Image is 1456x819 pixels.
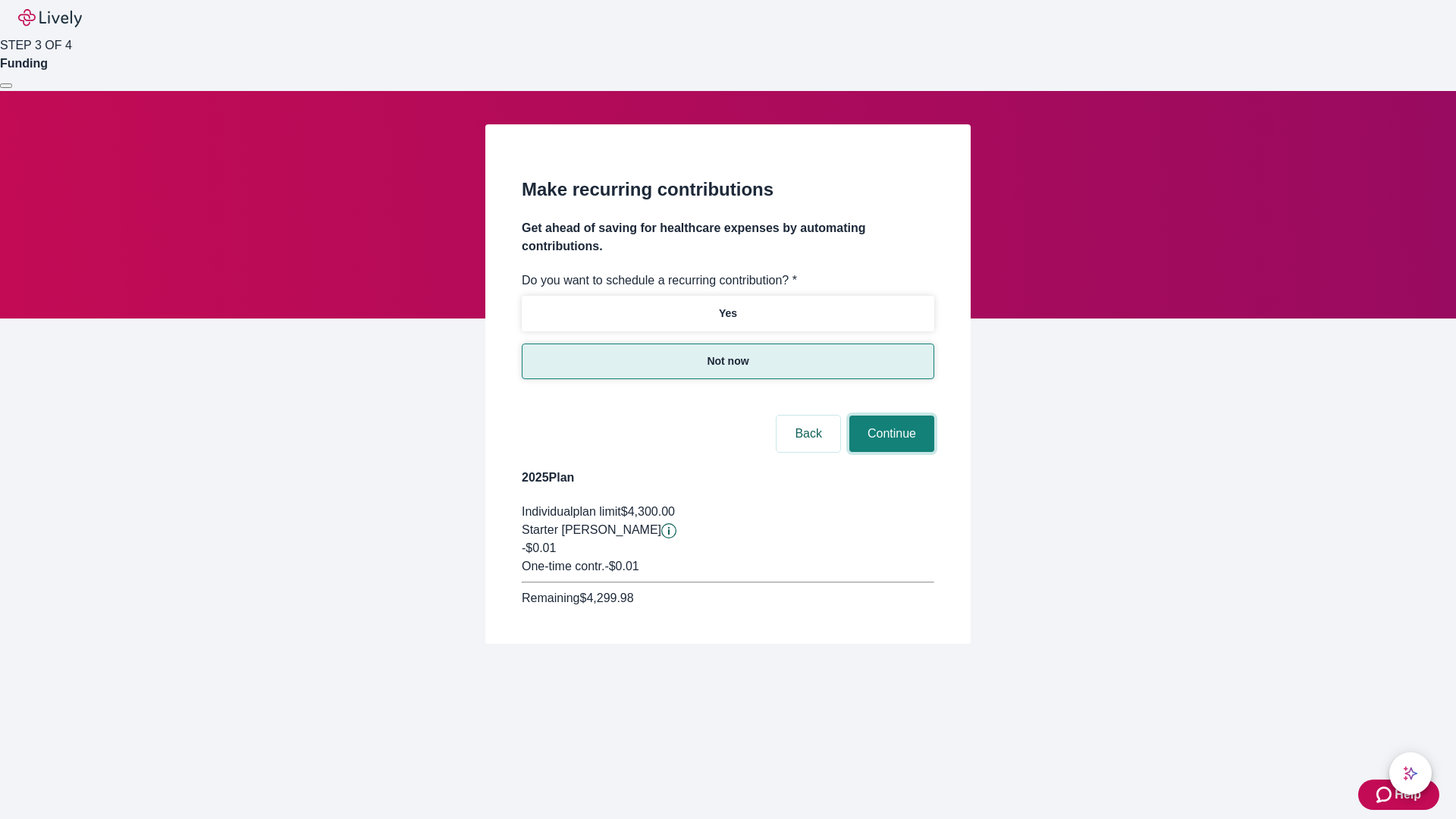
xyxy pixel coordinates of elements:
button: Back [777,416,840,452]
h2: Make recurring contributions [522,176,934,203]
span: Individual plan limit [522,505,621,518]
svg: Lively AI Assistant [1403,766,1418,781]
button: chat [1389,752,1432,795]
p: Yes [719,306,737,322]
span: $4,299.98 [579,591,633,604]
span: Starter [PERSON_NAME] [522,523,661,536]
button: Zendesk support iconHelp [1358,780,1439,810]
button: Yes [522,296,934,331]
label: Do you want to schedule a recurring contribution? * [522,271,797,290]
span: $4,300.00 [621,505,675,518]
svg: Zendesk support icon [1376,786,1395,804]
p: Not now [707,353,748,369]
span: Help [1395,786,1421,804]
span: Remaining [522,591,579,604]
button: Lively will contribute $0.01 to establish your account [661,523,676,538]
h4: 2025 Plan [522,469,934,487]
img: Lively [18,9,82,27]
span: -$0.01 [522,541,556,554]
span: - $0.01 [604,560,639,573]
h4: Get ahead of saving for healthcare expenses by automating contributions. [522,219,934,256]
svg: Starter penny details [661,523,676,538]
button: Continue [849,416,934,452]
span: One-time contr. [522,560,604,573]
button: Not now [522,344,934,379]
